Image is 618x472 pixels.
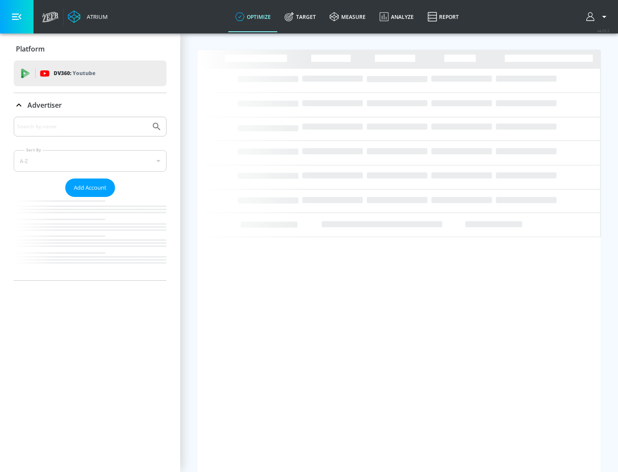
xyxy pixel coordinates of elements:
div: Platform [14,37,167,61]
div: Atrium [83,13,108,21]
div: DV360: Youtube [14,61,167,86]
a: Report [421,1,466,32]
label: Sort By [24,147,43,153]
a: Atrium [68,10,108,23]
nav: list of Advertiser [14,197,167,280]
p: Youtube [73,69,95,78]
div: Advertiser [14,93,167,117]
p: Platform [16,44,45,54]
a: Target [278,1,323,32]
span: Add Account [74,183,106,193]
a: Analyze [373,1,421,32]
button: Add Account [65,179,115,197]
a: measure [323,1,373,32]
div: Advertiser [14,117,167,280]
div: A-Z [14,150,167,172]
p: Advertiser [27,100,62,110]
p: DV360: [54,69,95,78]
span: v 4.25.2 [597,28,609,33]
a: optimize [228,1,278,32]
input: Search by name [17,121,147,132]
